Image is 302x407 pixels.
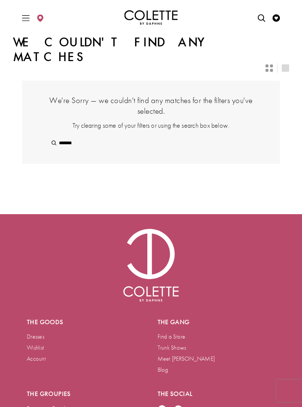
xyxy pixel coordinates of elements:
span: Toggle Main Navigation Menu [20,7,31,28]
h5: The goods [27,318,145,326]
a: Trunk Shows [158,344,186,351]
img: Colette by Daphne [123,229,179,302]
span: Switch layout to 2 columns [266,64,273,72]
h1: We couldn't find any matches [13,35,289,64]
a: Wishlist [27,344,44,351]
div: Layout Controls [261,60,294,76]
a: Account [27,355,46,362]
h4: We're Sorry — we couldn't find any matches for the filters you've selected. [46,95,256,116]
a: Visit Colette by Daphne Homepage [123,229,179,302]
h5: The gang [158,318,275,326]
h5: The groupies [27,390,145,397]
input: Search [46,137,256,149]
a: Meet [PERSON_NAME] [158,355,215,362]
a: Visit Wishlist Page [271,7,282,28]
a: Open Search dialog [256,7,267,28]
a: Colette by Daphne Homepage [124,10,178,25]
a: Visit Store Locator page [35,7,46,28]
h5: The social [158,390,275,397]
div: Search form [46,137,256,149]
div: Header Menu. Buttons: Search, Wishlist [254,6,284,29]
a: Find a Store [158,333,186,340]
img: Colette by Daphne [124,10,178,25]
a: Dresses [27,333,44,340]
a: Blog [158,366,168,374]
span: Switch layout to 1 columns [282,64,289,72]
div: Header Menu Left. Buttons: Hamburger menu , Store Locator [19,6,48,29]
p: Try clearing some of your filters or using the search box below. [46,121,256,130]
button: Submit Search [46,137,62,149]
